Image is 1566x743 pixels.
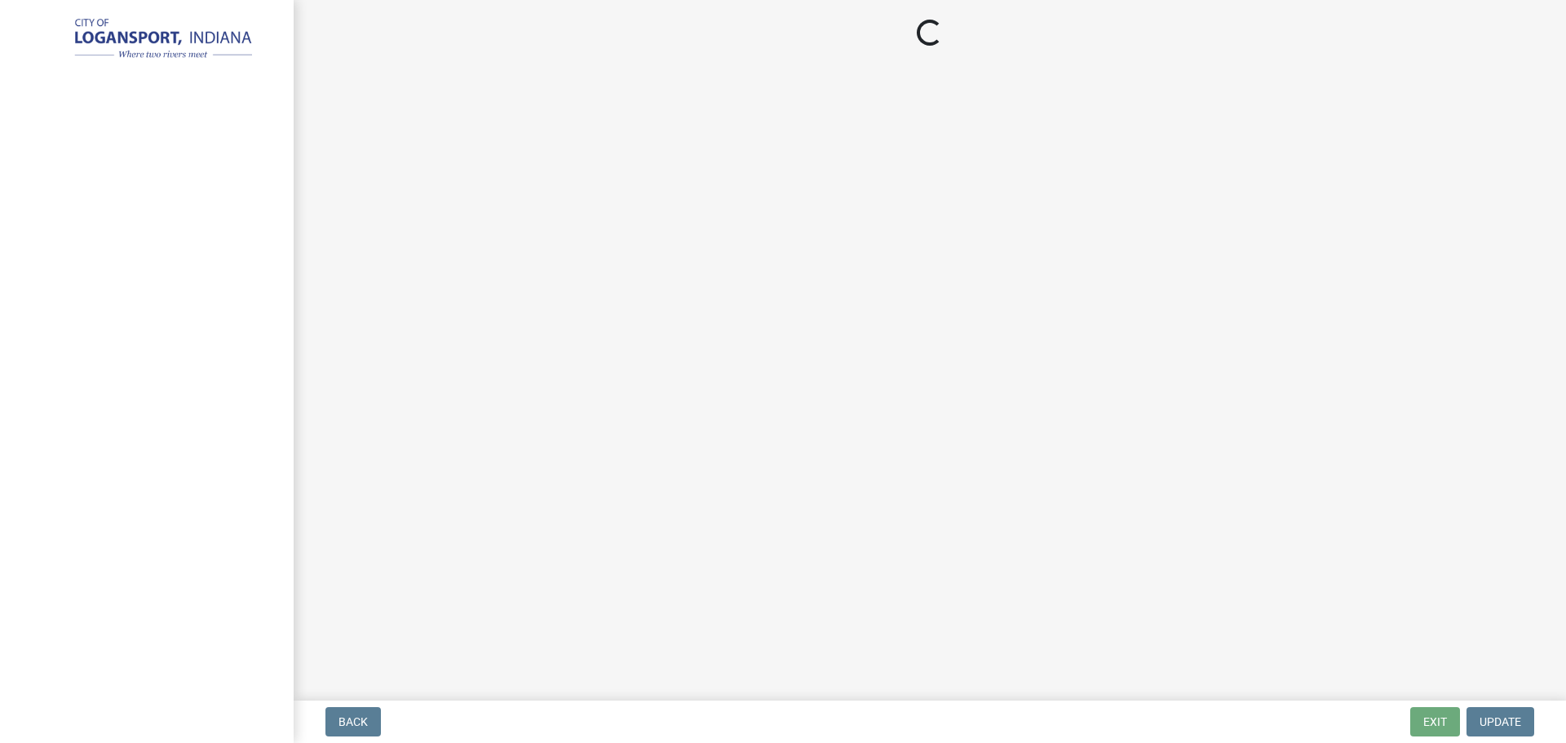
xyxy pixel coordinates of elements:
[1466,707,1534,736] button: Update
[338,715,368,728] span: Back
[1410,707,1460,736] button: Exit
[325,707,381,736] button: Back
[1480,715,1521,728] span: Update
[33,17,268,63] img: City of Logansport, Indiana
